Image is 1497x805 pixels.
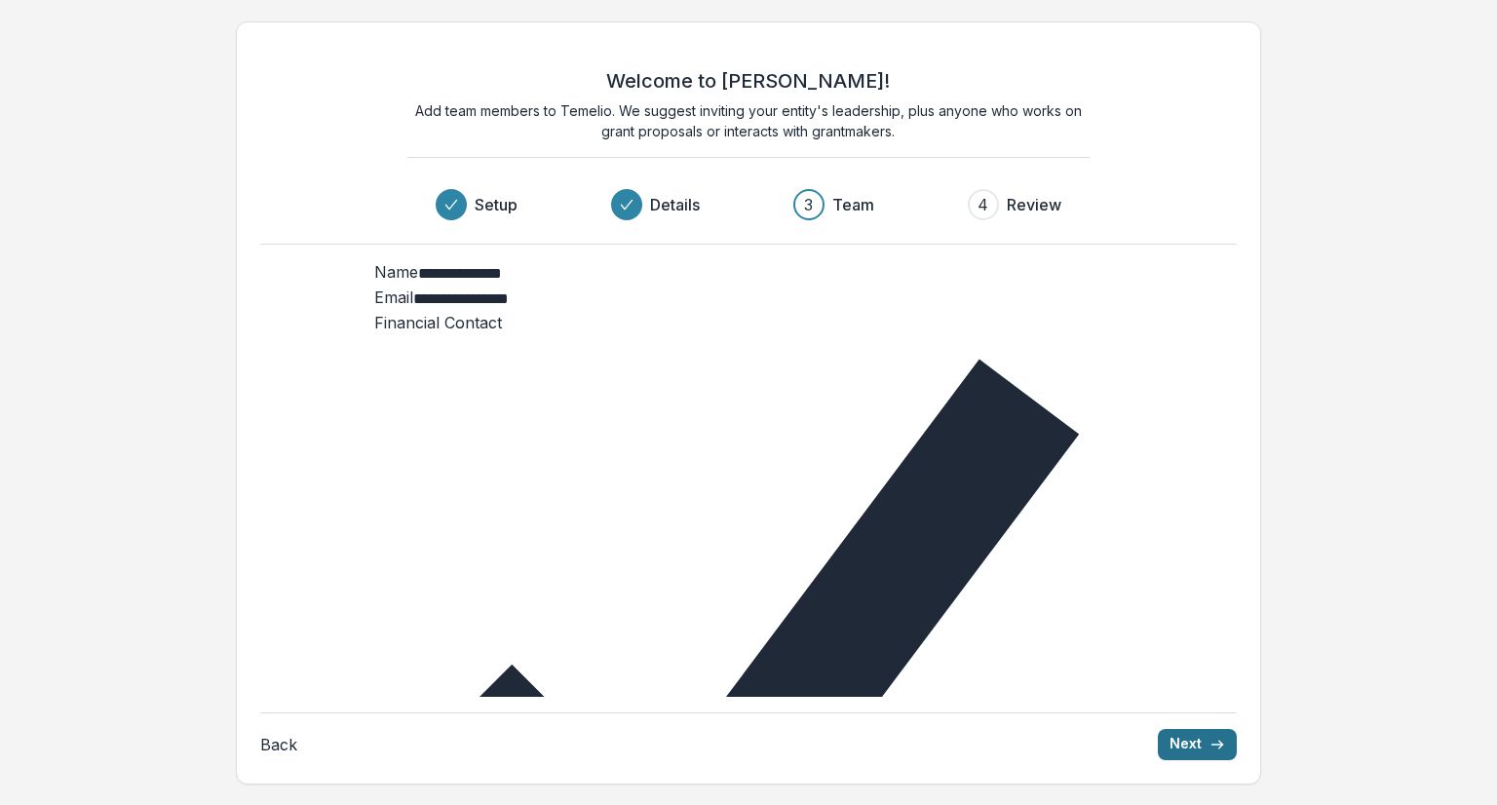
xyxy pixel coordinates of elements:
[475,193,518,216] h3: Setup
[260,733,297,756] button: Back
[978,193,988,216] div: 4
[804,193,813,216] div: 3
[374,313,502,332] span: Financial Contact
[1158,729,1237,760] button: Next
[650,193,700,216] h3: Details
[832,193,874,216] h3: Team
[374,287,413,307] label: Email
[374,262,418,282] label: Name
[436,189,1061,220] div: Progress
[1007,193,1061,216] h3: Review
[407,100,1090,141] p: Add team members to Temelio. We suggest inviting your entity's leadership, plus anyone who works ...
[606,69,890,93] h2: Welcome to [PERSON_NAME]!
